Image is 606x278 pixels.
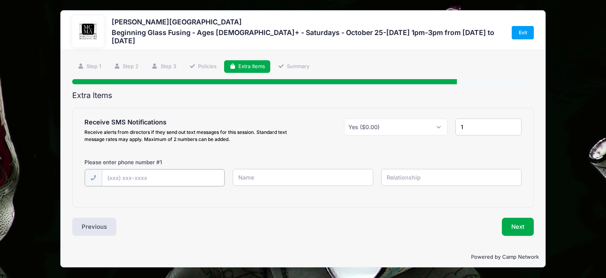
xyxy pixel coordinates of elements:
label: Please enter phone number # [84,158,162,166]
p: Powered by Camp Network [67,253,539,261]
h3: [PERSON_NAME][GEOGRAPHIC_DATA] [112,18,504,26]
a: Step 1 [72,60,106,73]
input: Name [233,169,374,186]
button: Previous [72,218,116,236]
input: Quantity [455,119,522,135]
a: Extra Items [224,60,270,73]
h3: Beginning Glass Fusing - Ages [DEMOGRAPHIC_DATA]+ - Saturdays - October 25-[DATE] 1pm-3pm from [D... [112,28,504,45]
a: Step 2 [109,60,144,73]
a: Exit [512,26,534,39]
button: Next [502,218,534,236]
a: Step 3 [146,60,181,73]
input: (xxx) xxx-xxxx [102,169,224,186]
input: Relationship [381,169,522,186]
h2: Extra Items [72,91,534,100]
a: Summary [273,60,315,73]
span: 1 [160,159,162,165]
h4: Receive SMS Notifications [84,119,299,126]
a: Policies [184,60,222,73]
div: Receive alerts from directors if they send out text messages for this session. Standard text mess... [84,129,299,143]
